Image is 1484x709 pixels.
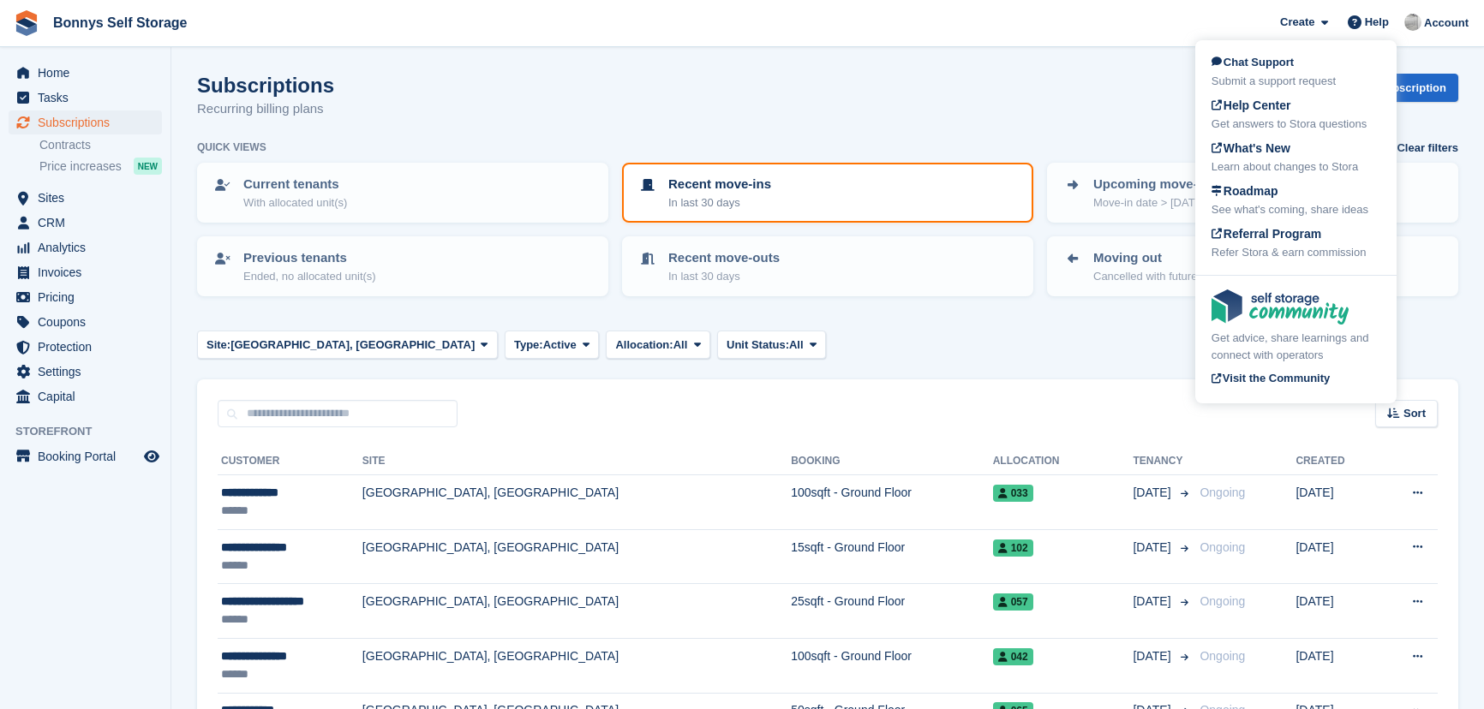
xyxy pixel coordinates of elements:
[38,211,141,235] span: CRM
[791,529,993,584] td: 15sqft - Ground Floor
[1280,14,1314,31] span: Create
[1093,248,1247,268] p: Moving out
[1049,238,1457,295] a: Moving out Cancelled with future move-out
[199,164,607,221] a: Current tenants With allocated unit(s)
[1296,584,1378,639] td: [DATE]
[1133,484,1174,502] span: [DATE]
[717,331,826,359] button: Unit Status: All
[134,158,162,175] div: NEW
[1133,539,1174,557] span: [DATE]
[791,638,993,693] td: 100sqft - Ground Floor
[789,337,804,354] span: All
[9,211,162,235] a: menu
[9,260,162,284] a: menu
[38,384,141,408] span: Capital
[38,310,141,334] span: Coupons
[1296,529,1378,584] td: [DATE]
[543,337,577,354] span: Active
[993,448,1134,475] th: Allocation
[1200,649,1245,663] span: Ongoing
[362,529,791,584] td: [GEOGRAPHIC_DATA], [GEOGRAPHIC_DATA]
[206,337,230,354] span: Site:
[514,337,543,354] span: Type:
[1049,164,1457,221] a: Upcoming move-ins Move-in date > [DATE]
[1365,14,1389,31] span: Help
[668,248,780,268] p: Recent move-outs
[624,238,1032,295] a: Recent move-outs In last 30 days
[38,335,141,359] span: Protection
[9,360,162,384] a: menu
[1093,268,1247,285] p: Cancelled with future move-out
[668,268,780,285] p: In last 30 days
[1212,227,1321,241] span: Referral Program
[15,423,171,440] span: Storefront
[243,268,376,285] p: Ended, no allocated unit(s)
[1424,15,1469,32] span: Account
[1212,141,1290,155] span: What's New
[1212,225,1380,261] a: Referral Program Refer Stora & earn commission
[1212,289,1349,325] img: community-logo-e120dcb29bea30313fccf008a00513ea5fe9ad107b9d62852cae38739ed8438e.svg
[1212,116,1380,133] div: Get answers to Stora questions
[1212,73,1380,90] div: Submit a support request
[243,194,347,212] p: With allocated unit(s)
[38,86,141,110] span: Tasks
[727,337,789,354] span: Unit Status:
[9,235,162,259] a: menu
[14,10,39,36] img: stora-icon-8386f47178a22dfd0bd8f6a31ec36ba5ce8667c1dd55bd0f319d3a0aa187defe.svg
[993,648,1033,665] span: 042
[1296,448,1378,475] th: Created
[38,235,141,259] span: Analytics
[141,446,162,467] a: Preview store
[197,99,334,119] p: Recurring billing plans
[46,9,194,37] a: Bonnys Self Storage
[197,74,334,97] h1: Subscriptions
[1093,175,1216,194] p: Upcoming move-ins
[38,260,141,284] span: Invoices
[1404,14,1421,31] img: James Bonny
[1133,647,1174,665] span: [DATE]
[1212,244,1380,261] div: Refer Stora & earn commission
[1200,540,1245,554] span: Ongoing
[9,186,162,210] a: menu
[362,638,791,693] td: [GEOGRAPHIC_DATA], [GEOGRAPHIC_DATA]
[38,61,141,85] span: Home
[505,331,600,359] button: Type: Active
[38,186,141,210] span: Sites
[197,331,498,359] button: Site: [GEOGRAPHIC_DATA], [GEOGRAPHIC_DATA]
[9,444,162,468] a: menu
[362,448,791,475] th: Site
[1200,594,1245,608] span: Ongoing
[1212,184,1278,198] span: Roadmap
[243,248,376,268] p: Previous tenants
[615,337,673,354] span: Allocation:
[362,475,791,530] td: [GEOGRAPHIC_DATA], [GEOGRAPHIC_DATA]
[993,539,1033,557] span: 102
[668,194,771,212] p: In last 30 days
[1212,289,1380,390] a: Get advice, share learnings and connect with operators Visit the Community
[624,164,1032,221] a: Recent move-ins In last 30 days
[1212,140,1380,176] a: What's New Learn about changes to Stora
[791,584,993,639] td: 25sqft - Ground Floor
[218,448,362,475] th: Customer
[1403,405,1426,422] span: Sort
[993,485,1033,502] span: 033
[39,137,162,153] a: Contracts
[1093,194,1216,212] p: Move-in date > [DATE]
[791,448,993,475] th: Booking
[1212,372,1330,384] span: Visit the Community
[1133,448,1193,475] th: Tenancy
[243,175,347,194] p: Current tenants
[673,337,688,354] span: All
[1212,182,1380,218] a: Roadmap See what's coming, share ideas
[9,86,162,110] a: menu
[1212,201,1380,218] div: See what's coming, share ideas
[197,140,266,155] h6: Quick views
[791,475,993,530] td: 100sqft - Ground Floor
[1133,593,1174,611] span: [DATE]
[9,310,162,334] a: menu
[1397,140,1458,157] a: Clear filters
[38,360,141,384] span: Settings
[9,110,162,134] a: menu
[9,61,162,85] a: menu
[39,157,162,176] a: Price increases NEW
